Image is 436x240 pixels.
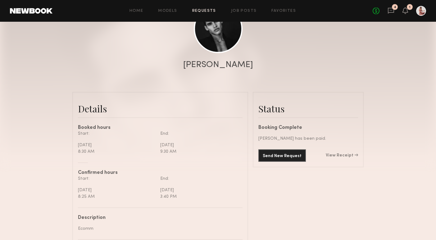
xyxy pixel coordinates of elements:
[258,102,358,115] div: Status
[78,125,243,130] div: Booked hours
[231,9,257,13] a: Job Posts
[160,148,238,155] div: 9:30 AM
[78,142,156,148] div: [DATE]
[192,9,216,13] a: Requests
[160,142,238,148] div: [DATE]
[78,215,238,220] div: Description
[183,61,253,69] div: [PERSON_NAME]
[394,6,396,9] div: 4
[78,102,243,115] div: Details
[258,149,306,162] button: Send New Request
[78,187,156,193] div: [DATE]
[258,135,358,142] div: [PERSON_NAME] has been paid.
[78,225,238,232] div: Ecomm
[326,153,358,158] a: View Receipt
[160,187,238,193] div: [DATE]
[78,193,156,200] div: 8:25 AM
[160,175,238,182] div: End:
[158,9,177,13] a: Models
[78,130,156,137] div: Start:
[258,125,358,130] div: Booking Complete
[271,9,296,13] a: Favorites
[409,6,411,9] div: 1
[78,175,156,182] div: Start:
[160,193,238,200] div: 3:40 PM
[160,130,238,137] div: End:
[129,9,143,13] a: Home
[78,148,156,155] div: 8:30 AM
[78,170,243,175] div: Confirmed hours
[388,7,394,15] a: 4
